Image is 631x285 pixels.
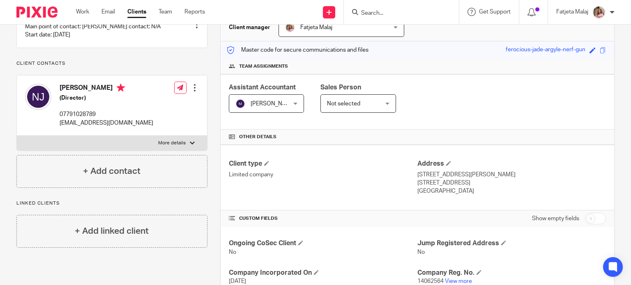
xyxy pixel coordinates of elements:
h4: Address [417,160,606,168]
span: Team assignments [239,63,288,70]
h4: Company Incorporated On [229,269,417,277]
a: Clients [127,8,146,16]
h4: + Add contact [83,165,140,178]
span: [DATE] [229,278,246,284]
h4: CUSTOM FIELDS [229,215,417,222]
p: [STREET_ADDRESS][PERSON_NAME] [417,171,606,179]
h4: Company Reg. No. [417,269,606,277]
h4: Client type [229,160,417,168]
p: Linked clients [16,200,207,207]
a: View more [445,278,472,284]
h4: + Add linked client [75,225,149,237]
span: Not selected [327,101,360,107]
img: MicrosoftTeams-image%20(5).png [592,6,606,19]
p: Client contacts [16,60,207,67]
span: Other details [239,134,276,140]
input: Search [360,10,434,17]
p: [EMAIL_ADDRESS][DOMAIN_NAME] [60,119,153,127]
h3: Client manager [229,23,270,32]
p: 07791028789 [60,110,153,119]
a: Team [159,8,172,16]
img: MicrosoftTeams-image%20(5).png [285,23,295,32]
p: [STREET_ADDRESS] [417,179,606,187]
a: Work [76,8,89,16]
span: [PERSON_NAME] [251,101,296,107]
h4: Ongoing CoSec Client [229,239,417,248]
i: Primary [117,84,125,92]
h4: [PERSON_NAME] [60,84,153,94]
span: Assistant Accountant [229,84,296,91]
span: Sales Person [320,84,361,91]
p: Limited company [229,171,417,179]
img: svg%3E [235,99,245,109]
p: More details [158,140,186,146]
label: Show empty fields [532,214,579,223]
span: No [229,249,236,255]
h5: (Director) [60,94,153,102]
p: Master code for secure communications and files [227,46,368,54]
h4: Jump Registered Address [417,239,606,248]
span: Fatjeta Malaj [300,25,332,30]
span: No [417,249,425,255]
p: Fatjeta Malaj [556,8,588,16]
span: 14062564 [417,278,444,284]
img: Pixie [16,7,58,18]
p: [GEOGRAPHIC_DATA] [417,187,606,195]
span: Get Support [479,9,511,15]
a: Email [101,8,115,16]
a: Reports [184,8,205,16]
div: ferocious-jade-argyle-nerf-gun [506,46,585,55]
img: svg%3E [25,84,51,110]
